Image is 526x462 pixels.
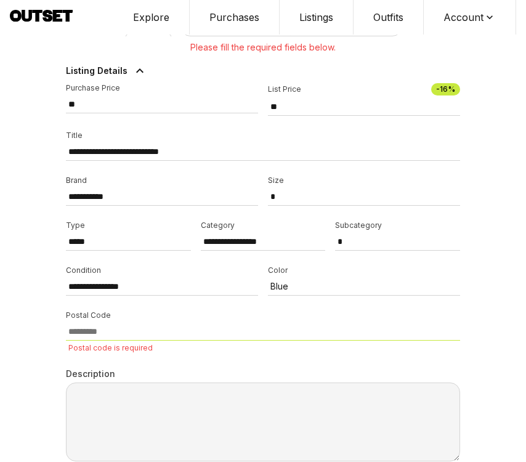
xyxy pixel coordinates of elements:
[268,84,301,94] p: List Price
[268,265,460,275] p: Color
[201,221,326,230] p: Category
[335,221,460,230] p: Subcategory
[66,341,460,353] p: Postal code is required
[268,176,460,185] p: Size
[66,265,258,275] p: Condition
[66,83,258,93] p: Purchase Price
[66,65,127,77] span: Listing Details
[66,36,460,59] div: Please fill the required fields below.
[66,59,460,83] button: Listing Details
[66,368,460,380] p: Description
[270,280,440,293] p: Blue
[431,83,460,95] span: -16 %
[66,310,460,320] p: Postal Code
[66,176,258,185] p: Brand
[66,221,191,230] p: Type
[66,131,460,140] p: Title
